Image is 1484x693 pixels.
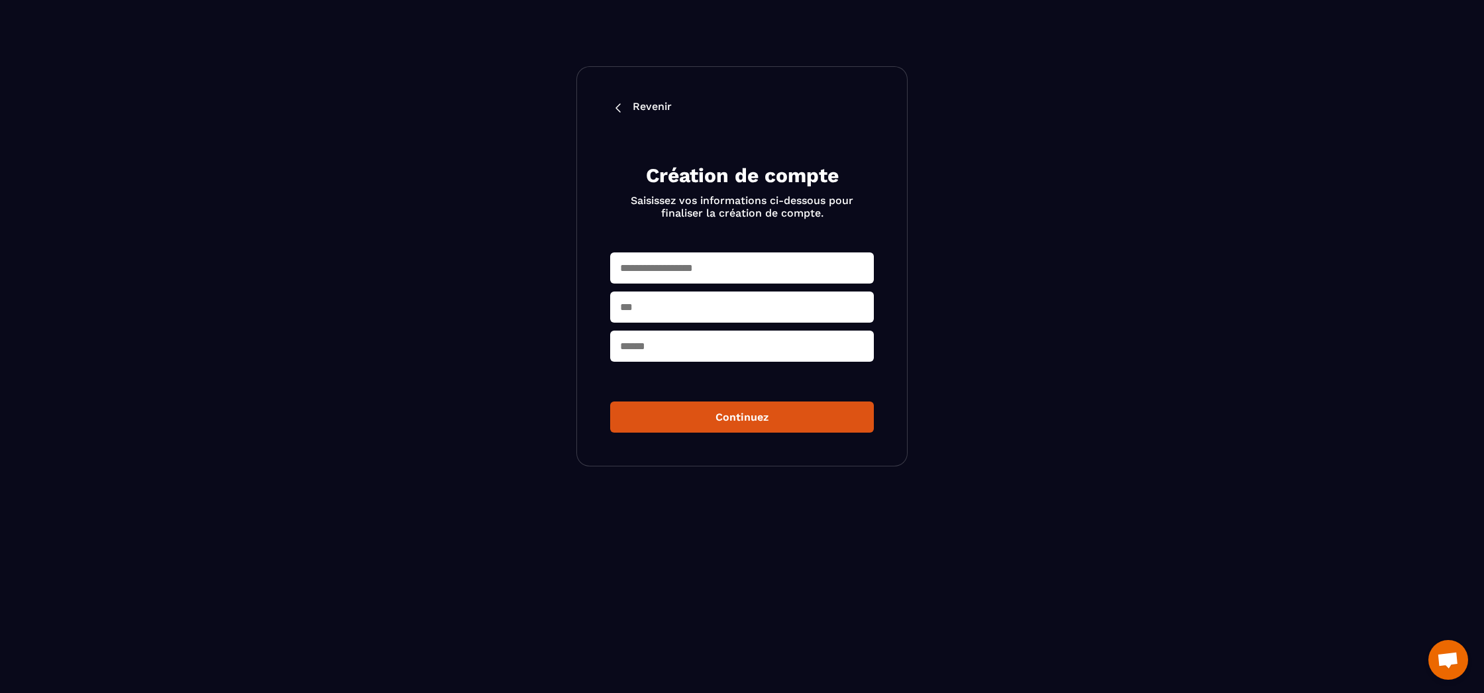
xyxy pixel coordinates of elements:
h2: Création de compte [626,162,858,189]
button: Continuez [610,401,874,433]
p: Revenir [633,100,672,116]
p: Saisissez vos informations ci-dessous pour finaliser la création de compte. [626,194,858,219]
img: back [610,100,626,116]
a: Revenir [610,100,874,116]
div: Ouvrir le chat [1428,640,1468,680]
